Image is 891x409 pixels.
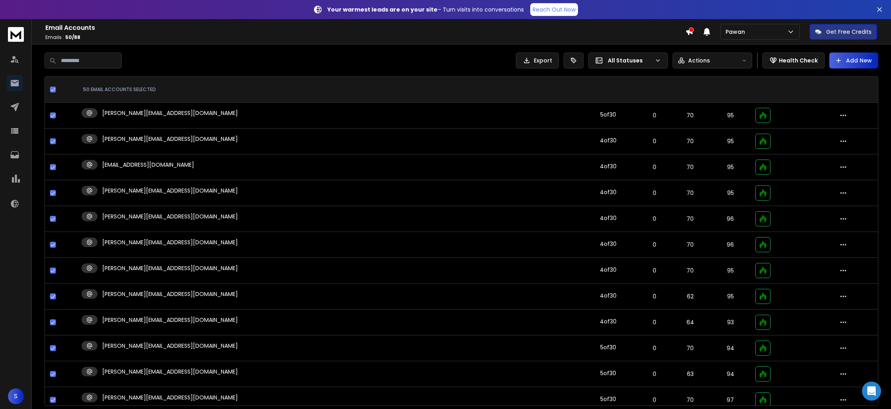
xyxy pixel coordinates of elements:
[644,163,665,171] p: 0
[644,396,665,404] p: 0
[710,206,751,232] td: 96
[779,56,818,64] p: Health Check
[600,343,616,351] div: 5 of 30
[688,56,710,64] p: Actions
[644,267,665,275] p: 0
[102,342,238,350] p: [PERSON_NAME][EMAIL_ADDRESS][DOMAIN_NAME]
[83,86,571,93] div: 50 EMAIL ACCOUNTS SELECTED
[710,361,751,387] td: 94
[710,310,751,335] td: 93
[670,310,710,335] td: 64
[670,335,710,361] td: 70
[644,215,665,223] p: 0
[670,103,710,129] td: 70
[102,109,238,117] p: [PERSON_NAME][EMAIL_ADDRESS][DOMAIN_NAME]
[533,6,576,14] p: Reach Out Now
[670,361,710,387] td: 63
[644,111,665,119] p: 0
[763,53,825,68] button: Health Check
[710,154,751,180] td: 95
[600,240,617,248] div: 4 of 30
[327,6,438,14] strong: Your warmest leads are on your site
[600,395,616,403] div: 5 of 30
[65,34,80,41] span: 50 / 88
[644,344,665,352] p: 0
[710,258,751,284] td: 95
[670,206,710,232] td: 70
[102,212,238,220] p: [PERSON_NAME][EMAIL_ADDRESS][DOMAIN_NAME]
[644,137,665,145] p: 0
[600,317,617,325] div: 4 of 30
[608,56,652,64] p: All Statuses
[826,28,872,36] p: Get Free Credits
[102,290,238,298] p: [PERSON_NAME][EMAIL_ADDRESS][DOMAIN_NAME]
[670,258,710,284] td: 70
[644,189,665,197] p: 0
[710,232,751,258] td: 96
[809,24,877,40] button: Get Free Credits
[102,316,238,324] p: [PERSON_NAME][EMAIL_ADDRESS][DOMAIN_NAME]
[600,111,616,119] div: 5 of 30
[8,388,24,404] button: S
[670,180,710,206] td: 70
[600,214,617,222] div: 4 of 30
[102,135,238,143] p: [PERSON_NAME][EMAIL_ADDRESS][DOMAIN_NAME]
[670,154,710,180] td: 70
[710,284,751,310] td: 95
[710,335,751,361] td: 94
[829,53,878,68] button: Add New
[600,369,616,377] div: 5 of 30
[644,370,665,378] p: 0
[102,238,238,246] p: [PERSON_NAME][EMAIL_ADDRESS][DOMAIN_NAME]
[862,382,881,401] div: Open Intercom Messenger
[726,28,748,36] p: Pawan
[102,393,238,401] p: [PERSON_NAME][EMAIL_ADDRESS][DOMAIN_NAME]
[670,129,710,154] td: 70
[710,129,751,154] td: 95
[644,318,665,326] p: 0
[600,266,617,274] div: 4 of 30
[600,136,617,144] div: 4 of 30
[644,241,665,249] p: 0
[102,187,238,195] p: [PERSON_NAME][EMAIL_ADDRESS][DOMAIN_NAME]
[600,292,617,300] div: 4 of 30
[102,161,194,169] p: [EMAIL_ADDRESS][DOMAIN_NAME]
[8,27,24,42] img: logo
[102,264,238,272] p: [PERSON_NAME][EMAIL_ADDRESS][DOMAIN_NAME]
[644,292,665,300] p: 0
[670,284,710,310] td: 62
[670,232,710,258] td: 70
[102,368,238,376] p: [PERSON_NAME][EMAIL_ADDRESS][DOMAIN_NAME]
[45,34,685,41] p: Emails :
[45,23,685,33] h1: Email Accounts
[516,53,559,68] button: Export
[600,162,617,170] div: 4 of 30
[710,103,751,129] td: 95
[600,188,617,196] div: 4 of 30
[530,3,578,16] a: Reach Out Now
[710,180,751,206] td: 95
[327,6,524,14] p: – Turn visits into conversations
